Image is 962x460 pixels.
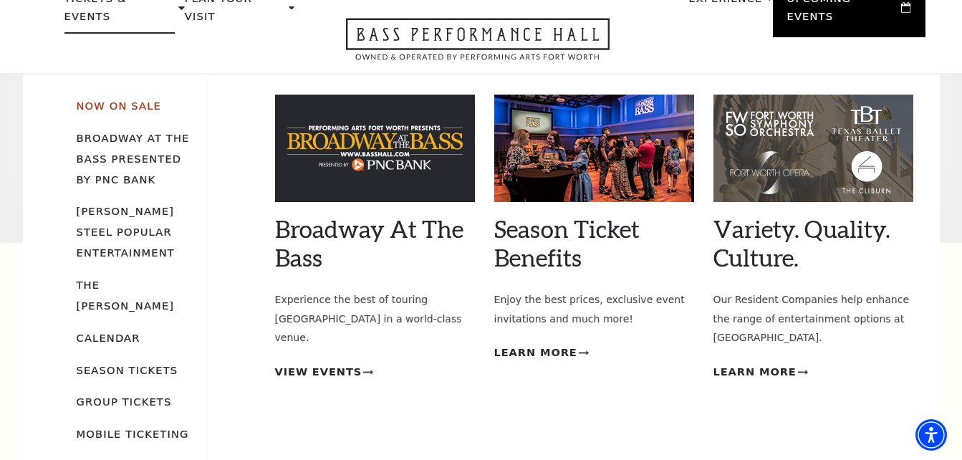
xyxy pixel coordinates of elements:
[77,132,190,186] a: Broadway At The Bass presented by PNC Bank
[77,100,161,112] a: Now On Sale
[494,344,589,362] a: Learn More Season Ticket Benefits
[294,18,661,73] a: Open this option
[494,95,694,202] img: Season Ticket Benefits
[494,344,577,362] span: Learn More
[494,290,694,328] p: Enjoy the best prices, exclusive event invitations and much more!
[77,279,175,312] a: The [PERSON_NAME]
[275,363,362,381] span: View Events
[713,363,797,381] span: Learn More
[915,419,947,451] div: Accessibility Menu
[713,214,890,272] a: Variety. Quality. Culture.
[77,205,175,259] a: [PERSON_NAME] Steel Popular Entertainment
[713,290,913,348] p: Our Resident Companies help enhance the range of entertainment options at [GEOGRAPHIC_DATA].
[77,396,172,408] a: Group Tickets
[77,364,178,376] a: Season Tickets
[275,290,475,348] p: Experience the best of touring [GEOGRAPHIC_DATA] in a world-class venue.
[713,95,913,202] img: Variety. Quality. Culture.
[275,214,463,272] a: Broadway At The Bass
[77,428,189,440] a: Mobile Ticketing
[275,363,374,381] a: View Events
[77,332,140,344] a: Calendar
[494,214,640,272] a: Season Ticket Benefits
[275,95,475,202] img: Broadway At The Bass
[713,363,808,381] a: Learn More Variety. Quality. Culture.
